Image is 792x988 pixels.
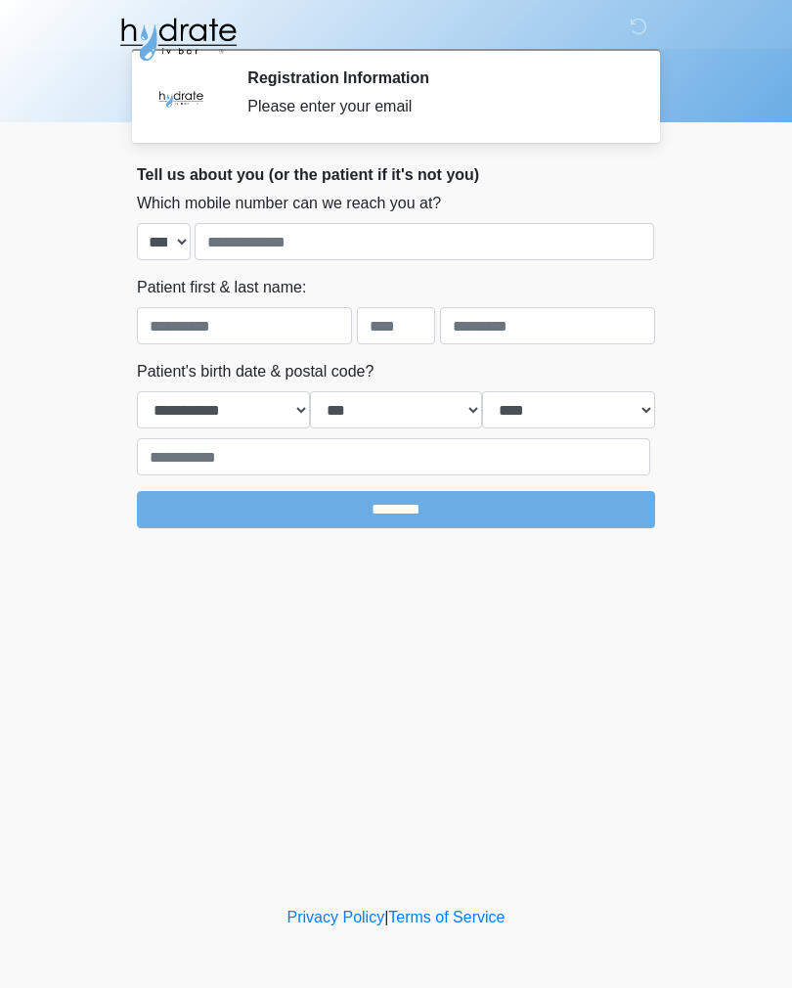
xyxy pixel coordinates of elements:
[388,909,505,925] a: Terms of Service
[137,165,655,184] h2: Tell us about you (or the patient if it's not you)
[137,276,306,299] label: Patient first & last name:
[117,15,239,64] img: Hydrate IV Bar - Fort Collins Logo
[137,360,374,383] label: Patient's birth date & postal code?
[152,68,210,127] img: Agent Avatar
[137,192,441,215] label: Which mobile number can we reach you at?
[384,909,388,925] a: |
[247,95,626,118] div: Please enter your email
[287,909,385,925] a: Privacy Policy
